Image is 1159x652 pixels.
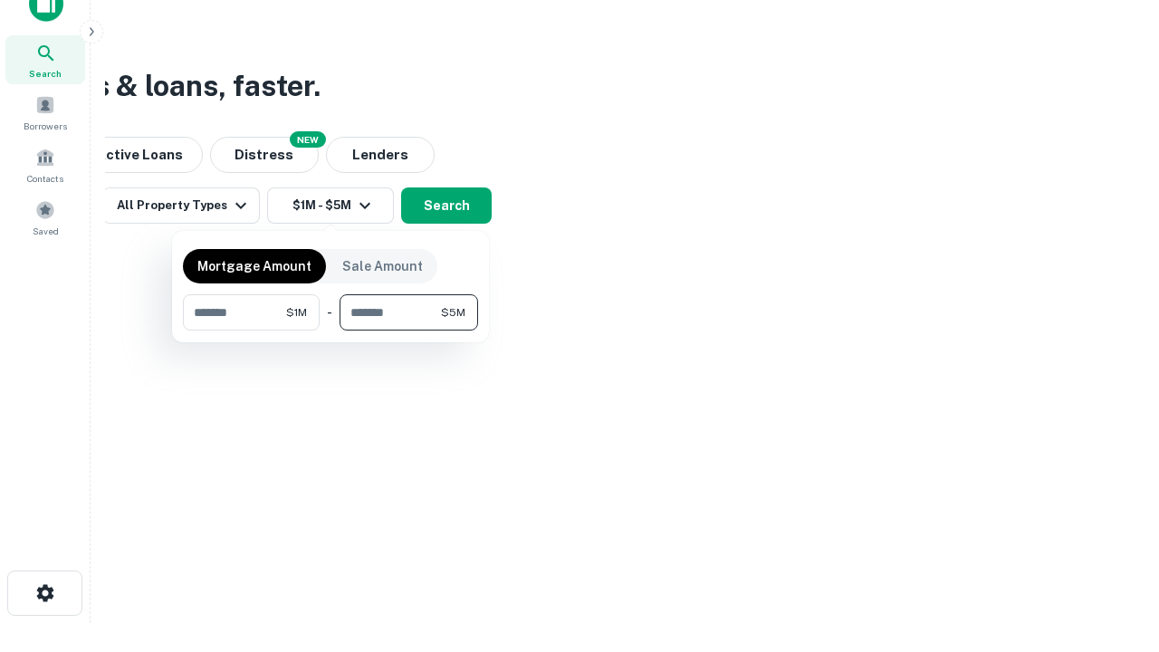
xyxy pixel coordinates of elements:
[286,304,307,321] span: $1M
[197,256,311,276] p: Mortgage Amount
[342,256,423,276] p: Sale Amount
[441,304,465,321] span: $5M
[327,294,332,331] div: -
[1068,507,1159,594] iframe: Chat Widget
